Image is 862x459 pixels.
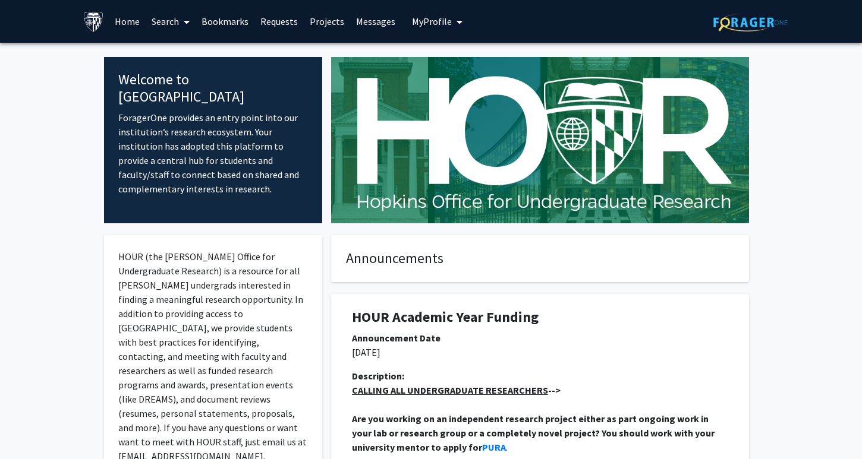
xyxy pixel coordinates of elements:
p: . [352,411,728,454]
h1: HOUR Academic Year Funding [352,309,728,326]
h4: Announcements [346,250,734,267]
a: Messages [350,1,401,42]
p: [DATE] [352,345,728,359]
div: Announcement Date [352,331,728,345]
a: Home [109,1,146,42]
iframe: Chat [9,406,51,450]
a: Search [146,1,196,42]
u: CALLING ALL UNDERGRADUATE RESEARCHERS [352,384,548,396]
strong: Are you working on an independent research project either as part ongoing work in your lab or res... [352,413,716,453]
a: Bookmarks [196,1,254,42]
a: Projects [304,1,350,42]
img: Cover Image [331,57,749,223]
a: Requests [254,1,304,42]
img: ForagerOne Logo [713,13,788,31]
p: ForagerOne provides an entry point into our institution’s research ecosystem. Your institution ha... [118,110,308,196]
div: Description: [352,369,728,383]
a: PURA [482,441,506,453]
img: Johns Hopkins University Logo [83,11,104,32]
strong: --> [352,384,561,396]
h4: Welcome to [GEOGRAPHIC_DATA] [118,71,308,106]
span: My Profile [412,15,452,27]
